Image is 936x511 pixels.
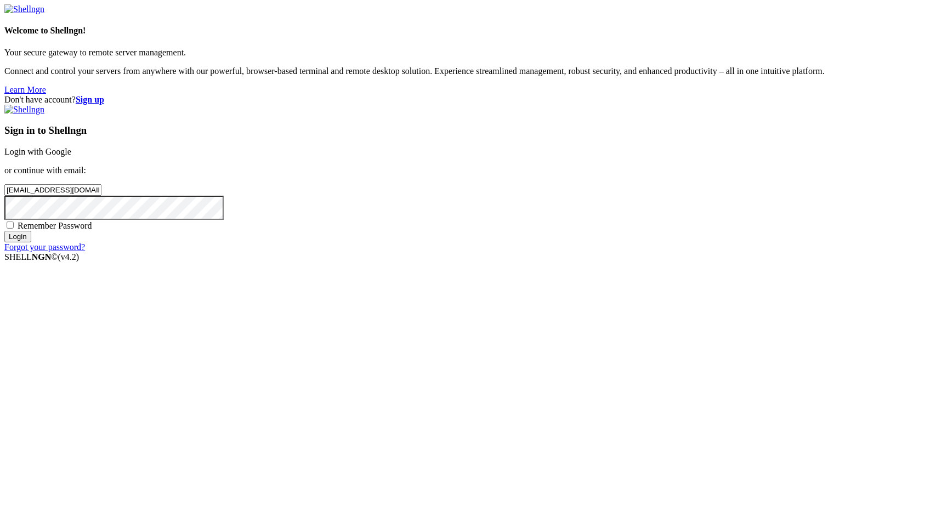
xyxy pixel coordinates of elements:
h3: Sign in to Shellngn [4,124,932,137]
a: Forgot your password? [4,242,85,252]
h4: Welcome to Shellngn! [4,26,932,36]
input: Login [4,231,31,242]
input: Remember Password [7,222,14,229]
p: or continue with email: [4,166,932,175]
a: Sign up [76,95,104,104]
span: SHELL © [4,252,79,262]
img: Shellngn [4,105,44,115]
span: 4.2.0 [58,252,80,262]
a: Login with Google [4,147,71,156]
b: NGN [32,252,52,262]
span: Remember Password [18,221,92,230]
input: Email address [4,184,101,196]
div: Don't have account? [4,95,932,105]
p: Your secure gateway to remote server management. [4,48,932,58]
a: Learn More [4,85,46,94]
p: Connect and control your servers from anywhere with our powerful, browser-based terminal and remo... [4,66,932,76]
img: Shellngn [4,4,44,14]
